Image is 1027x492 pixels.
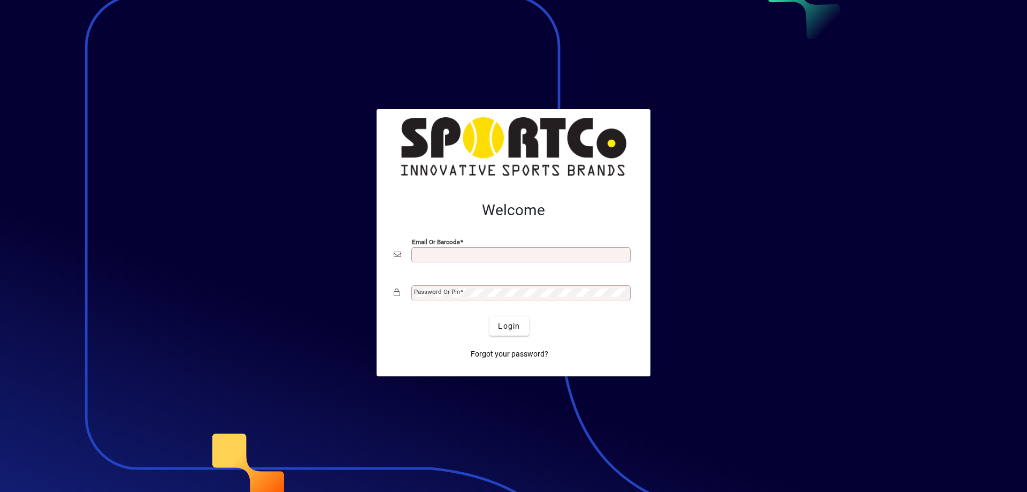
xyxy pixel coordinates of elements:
[414,288,460,296] mat-label: Password or Pin
[412,238,460,246] mat-label: Email or Barcode
[394,201,633,219] h2: Welcome
[466,344,553,364] a: Forgot your password?
[498,321,520,332] span: Login
[489,316,528,336] button: Login
[471,349,548,360] span: Forgot your password?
